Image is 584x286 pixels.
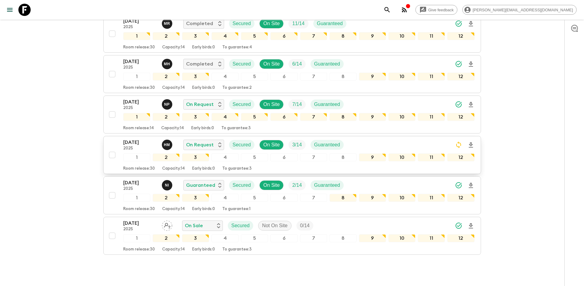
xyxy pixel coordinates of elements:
div: Trip Fill [288,59,305,69]
p: To guarantee: 4 [222,45,252,50]
div: 7 [300,32,327,40]
div: 5 [241,194,268,202]
div: 11 [418,153,445,161]
p: [DATE] [123,139,157,146]
div: 7 [300,153,327,161]
div: 11 [418,73,445,81]
div: Trip Fill [288,19,308,28]
span: Naoko Pogede [162,101,174,106]
div: 5 [241,113,268,121]
div: Not On Site [258,221,292,231]
div: 5 [241,234,268,242]
p: Early birds: 0 [192,207,215,212]
span: Naoya Ishida [162,182,174,187]
p: N P [164,102,170,107]
p: Capacity: 14 [161,126,184,131]
button: NP [162,99,174,110]
div: 9 [359,32,386,40]
span: Haruhi Makino [162,141,174,146]
div: Secured [229,59,255,69]
div: 1 [123,234,150,242]
div: 2 [153,194,180,202]
p: Room release: 30 [123,45,155,50]
div: 2 [153,234,180,242]
svg: Download Onboarding [467,141,475,149]
p: To guarantee: 3 [222,166,252,171]
p: Secured [233,101,251,108]
div: [PERSON_NAME][EMAIL_ADDRESS][DOMAIN_NAME] [462,5,577,15]
p: Room release: 14 [123,126,154,131]
div: 11 [418,32,445,40]
div: 7 [300,234,327,242]
div: Trip Fill [296,221,313,231]
p: On Site [263,182,280,189]
div: 2 [153,153,180,161]
div: 10 [388,194,415,202]
button: [DATE]2025Mamico ReichCompletedSecuredOn SiteTrip FillGuaranteed123456789101112Room release:30Cap... [103,15,481,53]
div: 1 [123,194,150,202]
p: 3 / 14 [292,141,302,149]
span: Mamico Reich [162,20,174,25]
p: Secured [233,60,251,68]
p: 6 / 14 [292,60,302,68]
div: 9 [359,113,386,121]
p: Early birds: 0 [192,45,215,50]
p: Guaranteed [314,182,340,189]
p: Secured [233,182,251,189]
p: 2025 [123,186,157,191]
button: [DATE]2025Haruhi MakinoOn RequestSecuredOn SiteTrip FillGuaranteed123456789101112Room release:30C... [103,136,481,174]
div: 6 [270,153,297,161]
p: [DATE] [123,98,157,106]
span: Give feedback [425,8,457,12]
p: 11 / 14 [292,20,304,27]
div: 4 [212,234,239,242]
p: On Request [186,141,214,149]
p: Not On Site [262,222,288,229]
p: On Sale [185,222,203,229]
p: 2025 [123,65,157,70]
div: 9 [359,153,386,161]
svg: Synced Successfully [455,222,462,229]
div: 9 [359,194,386,202]
div: 5 [241,32,268,40]
div: 11 [418,234,445,242]
div: 4 [212,32,239,40]
div: 8 [330,32,357,40]
a: Give feedback [415,5,457,15]
p: Early birds: 0 [191,126,214,131]
div: On Site [259,140,284,150]
div: Secured [229,100,255,109]
p: 7 / 14 [292,101,302,108]
div: Secured [229,180,255,190]
div: 6 [270,113,297,121]
div: Secured [229,140,255,150]
p: Secured [231,222,250,229]
p: Room release: 30 [123,85,155,90]
button: menu [4,4,16,16]
button: [DATE]2025Naoko PogedeOn RequestSecuredOn SiteTrip FillGuaranteed123456789101112Room release:14Ca... [103,96,481,134]
div: Secured [228,221,254,231]
div: On Site [259,100,284,109]
div: 3 [182,113,209,121]
p: 2 / 14 [292,182,302,189]
div: 8 [330,153,357,161]
div: 10 [388,32,415,40]
p: Capacity: 14 [162,207,185,212]
div: 4 [212,113,239,121]
p: On Site [263,141,280,149]
div: 1 [123,32,150,40]
p: To guarantee: 1 [222,207,250,212]
div: Trip Fill [288,140,305,150]
p: Early birds: 0 [192,85,215,90]
span: [PERSON_NAME][EMAIL_ADDRESS][DOMAIN_NAME] [469,8,576,12]
p: On Site [263,20,280,27]
div: 6 [270,73,297,81]
p: Capacity: 14 [162,45,185,50]
div: On Site [259,180,284,190]
div: 2 [153,113,180,121]
div: 7 [300,113,327,121]
div: 8 [330,194,357,202]
p: Room release: 30 [123,207,155,212]
div: 3 [182,32,209,40]
p: To guarantee: 3 [222,247,252,252]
